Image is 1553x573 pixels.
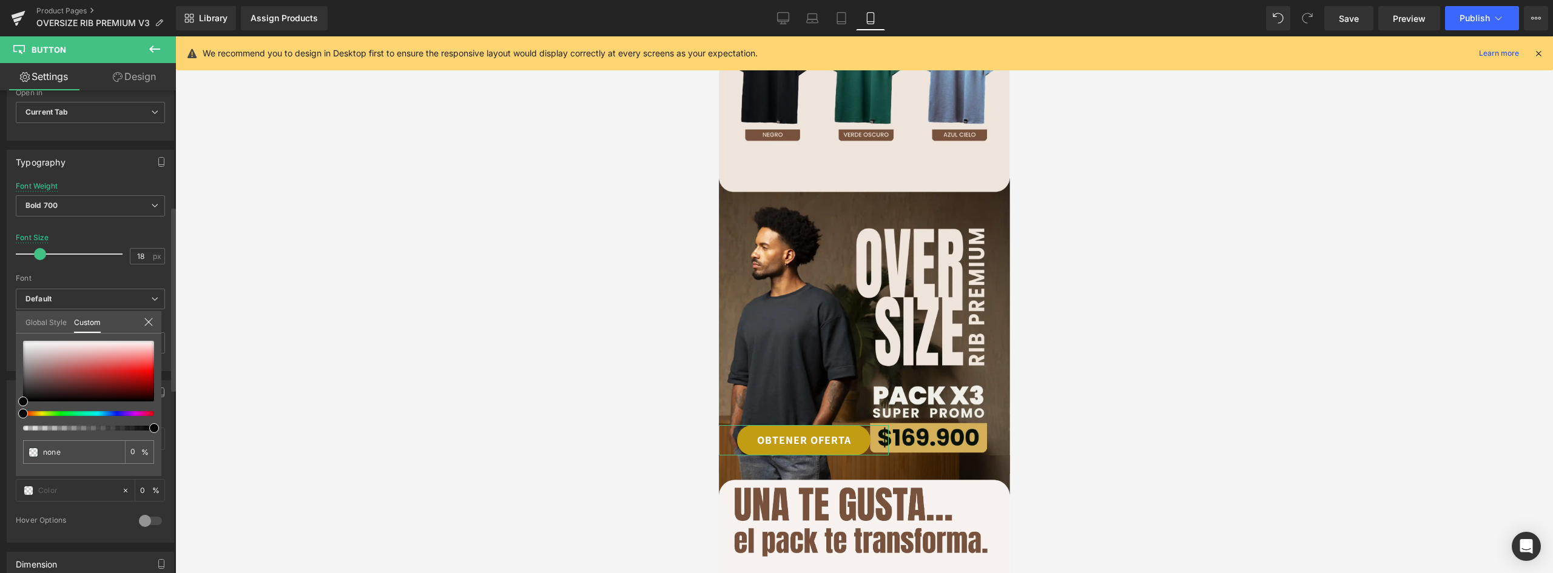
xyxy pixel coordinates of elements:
a: Preview [1378,6,1440,30]
span: Preview [1393,12,1426,25]
a: Desktop [769,6,798,30]
p: We recommend you to design in Desktop first to ensure the responsive layout would display correct... [203,47,758,60]
span: Button [32,45,66,55]
span: OVERSIZE RIB PREMIUM V3 [36,18,150,28]
div: Open Intercom Messenger [1512,532,1541,561]
a: New Library [176,6,236,30]
a: Product Pages [36,6,176,16]
a: Global Style [25,311,67,332]
button: Undo [1266,6,1290,30]
a: Tablet [827,6,856,30]
a: Custom [74,311,101,333]
span: Library [199,13,227,24]
div: Assign Products [251,13,318,23]
span: Save [1339,12,1359,25]
a: Design [90,63,178,90]
button: More [1524,6,1548,30]
span: Publish [1460,13,1490,23]
input: Color [43,446,120,458]
button: Publish [1445,6,1519,30]
a: Learn more [1474,46,1524,61]
button: Redo [1295,6,1319,30]
div: % [125,440,154,464]
a: Laptop [798,6,827,30]
a: Mobile [856,6,885,30]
